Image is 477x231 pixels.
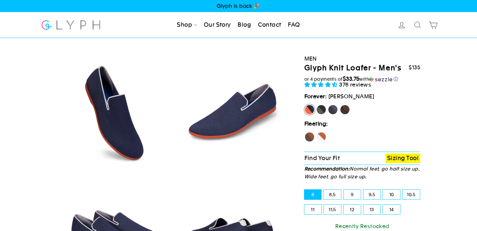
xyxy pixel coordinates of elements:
[304,132,315,142] label: Hawk
[304,54,421,63] div: Men
[363,205,381,214] label: 13
[201,18,234,32] a: Our Story
[60,57,170,168] img: Marlin
[304,76,421,82] div: or 4 payments of with
[339,81,371,88] span: 376 reviews
[304,155,340,161] span: Find Your Fit
[174,18,200,32] a: Shop
[304,165,421,181] p: Normal feet, go half size up. Wide feet, go full size up.
[316,132,326,142] label: Fox
[344,205,361,214] label: 12
[344,190,361,199] label: 9
[304,190,322,199] label: 8
[383,205,400,214] label: 14
[343,75,360,82] span: $33.75
[304,76,421,82] div: or 4 payments of$33.75withSezzle Click to learn more about Sezzle
[285,18,302,32] a: FAQ
[304,120,328,127] strong: Fleeting:
[369,76,392,82] img: Sezzle
[41,16,101,34] img: Glyph
[304,205,322,214] label: 11
[324,205,341,214] label: 11.5
[403,190,420,199] label: 10.5
[304,166,350,171] strong: Recommendation:
[328,104,338,115] label: Rhino
[304,93,327,100] strong: Forever:
[304,104,315,115] label: [PERSON_NAME]
[174,18,302,32] ul: Primary
[235,18,254,32] a: Blog
[304,81,339,88] span: 4.73 stars
[304,222,421,231] div: Recently Restocked
[324,190,341,199] label: 8.5
[304,63,402,73] h1: Glyph Knit Loafer - Men's
[409,64,420,71] span: $135
[363,190,381,199] label: 9.5
[176,57,287,168] img: Marlin
[340,104,350,115] label: Mustang
[316,104,326,115] label: Panther
[383,190,400,199] label: 10
[328,93,374,100] span: [PERSON_NAME]
[255,18,284,32] a: Contact
[385,154,420,163] a: Sizing Tool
